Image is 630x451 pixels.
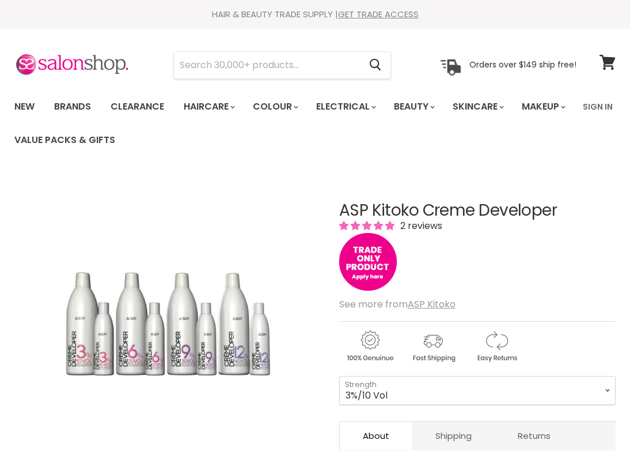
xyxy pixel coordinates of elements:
span: See more from [339,298,456,311]
a: GET TRADE ACCESS [338,8,419,20]
span: 5.00 stars [339,219,397,232]
a: Returns [495,422,574,450]
a: Haircare [175,95,242,119]
a: Sign In [576,95,620,119]
a: Beauty [385,95,442,119]
a: Colour [244,95,305,119]
a: Clearance [102,95,173,119]
img: shipping.gif [403,329,464,364]
p: Orders over $149 ship free! [469,59,576,70]
img: genuine.gif [339,329,400,364]
a: New [6,95,43,119]
form: Product [173,51,391,79]
a: Shipping [412,422,495,450]
a: ASP Kitoko [408,298,456,311]
a: Skincare [444,95,511,119]
input: Search [174,52,360,78]
ul: Main menu [6,90,576,157]
button: Search [360,52,390,78]
img: returns.gif [466,329,527,364]
img: tradeonly_small.jpg [339,233,397,291]
h1: ASP Kitoko Creme Developer [339,202,616,220]
a: About [340,422,412,450]
a: Brands [45,95,100,119]
span: 2 reviews [397,219,442,232]
a: Makeup [513,95,572,119]
a: Electrical [308,95,383,119]
a: Value Packs & Gifts [6,128,124,152]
